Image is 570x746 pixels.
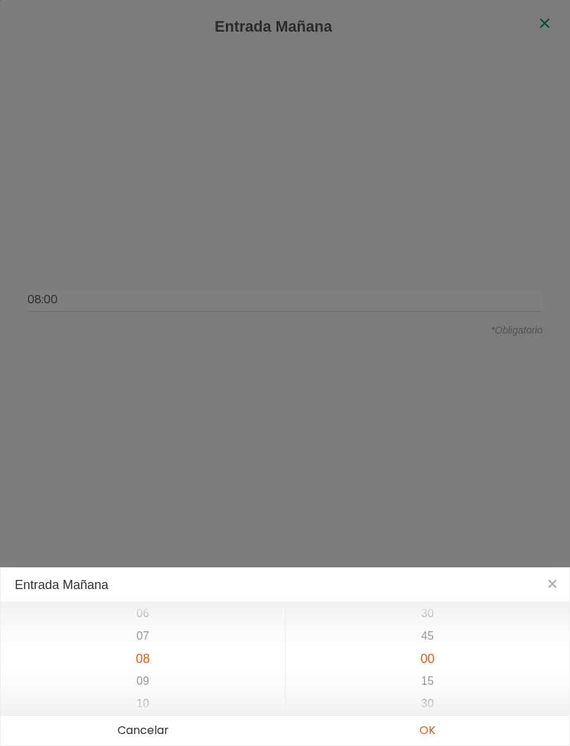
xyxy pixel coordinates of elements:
li: 00 [286,647,569,670]
button: Close [536,568,569,602]
button: OK [285,716,569,745]
button: Cancelar [1,716,285,745]
li: 08 [1,647,285,670]
h4: Entrada Mañana [15,578,555,592]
